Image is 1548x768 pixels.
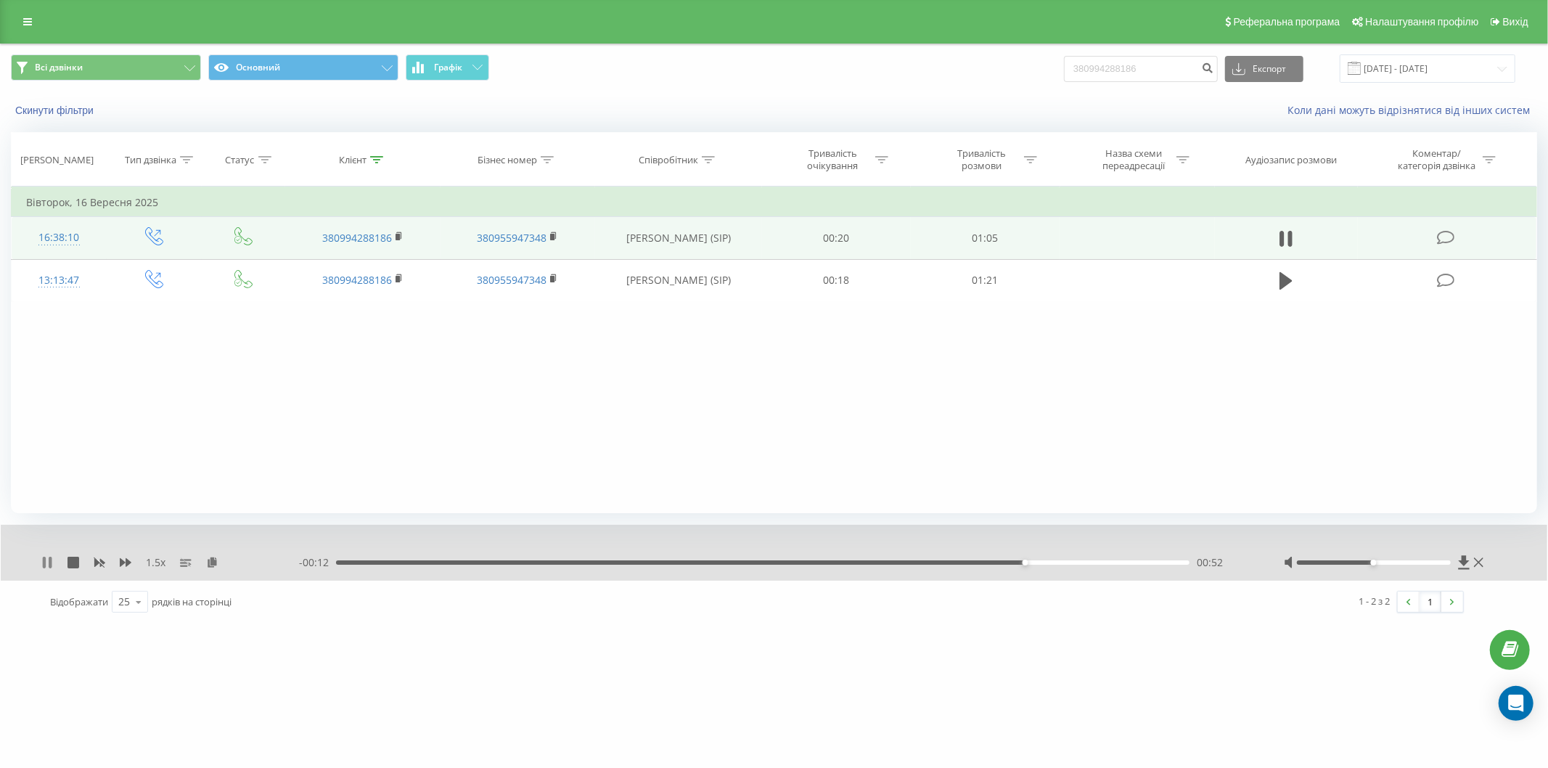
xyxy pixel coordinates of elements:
[322,273,392,287] a: 380994288186
[478,154,537,166] div: Бізнес номер
[595,259,762,301] td: [PERSON_NAME] (SIP)
[762,259,911,301] td: 00:18
[1371,560,1377,565] div: Accessibility label
[1499,686,1533,721] div: Open Intercom Messenger
[595,217,762,259] td: [PERSON_NAME] (SIP)
[50,595,108,608] span: Відображати
[1095,147,1173,172] div: Назва схеми переадресації
[26,224,92,252] div: 16:38:10
[35,62,83,73] span: Всі дзвінки
[1022,560,1028,565] div: Accessibility label
[208,54,398,81] button: Основний
[794,147,872,172] div: Тривалість очікування
[639,154,698,166] div: Співробітник
[125,154,176,166] div: Тип дзвінка
[322,231,392,245] a: 380994288186
[477,231,546,245] a: 380955947348
[339,154,366,166] div: Клієнт
[26,266,92,295] div: 13:13:47
[118,595,130,609] div: 25
[1225,56,1303,82] button: Експорт
[911,217,1060,259] td: 01:05
[1245,154,1337,166] div: Аудіозапис розмови
[1287,103,1537,117] a: Коли дані можуть відрізнятися вiд інших систем
[20,154,94,166] div: [PERSON_NAME]
[226,154,255,166] div: Статус
[1197,555,1223,570] span: 00:52
[146,555,165,570] span: 1.5 x
[1420,592,1441,612] a: 1
[943,147,1020,172] div: Тривалість розмови
[762,217,911,259] td: 00:20
[911,259,1060,301] td: 01:21
[12,188,1537,217] td: Вівторок, 16 Вересня 2025
[152,595,232,608] span: рядків на сторінці
[11,104,101,117] button: Скинути фільтри
[1503,16,1528,28] span: Вихід
[1365,16,1478,28] span: Налаштування профілю
[1234,16,1340,28] span: Реферальна програма
[477,273,546,287] a: 380955947348
[406,54,489,81] button: Графік
[1064,56,1218,82] input: Пошук за номером
[11,54,201,81] button: Всі дзвінки
[1359,594,1391,608] div: 1 - 2 з 2
[434,62,462,73] span: Графік
[1394,147,1479,172] div: Коментар/категорія дзвінка
[299,555,336,570] span: - 00:12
